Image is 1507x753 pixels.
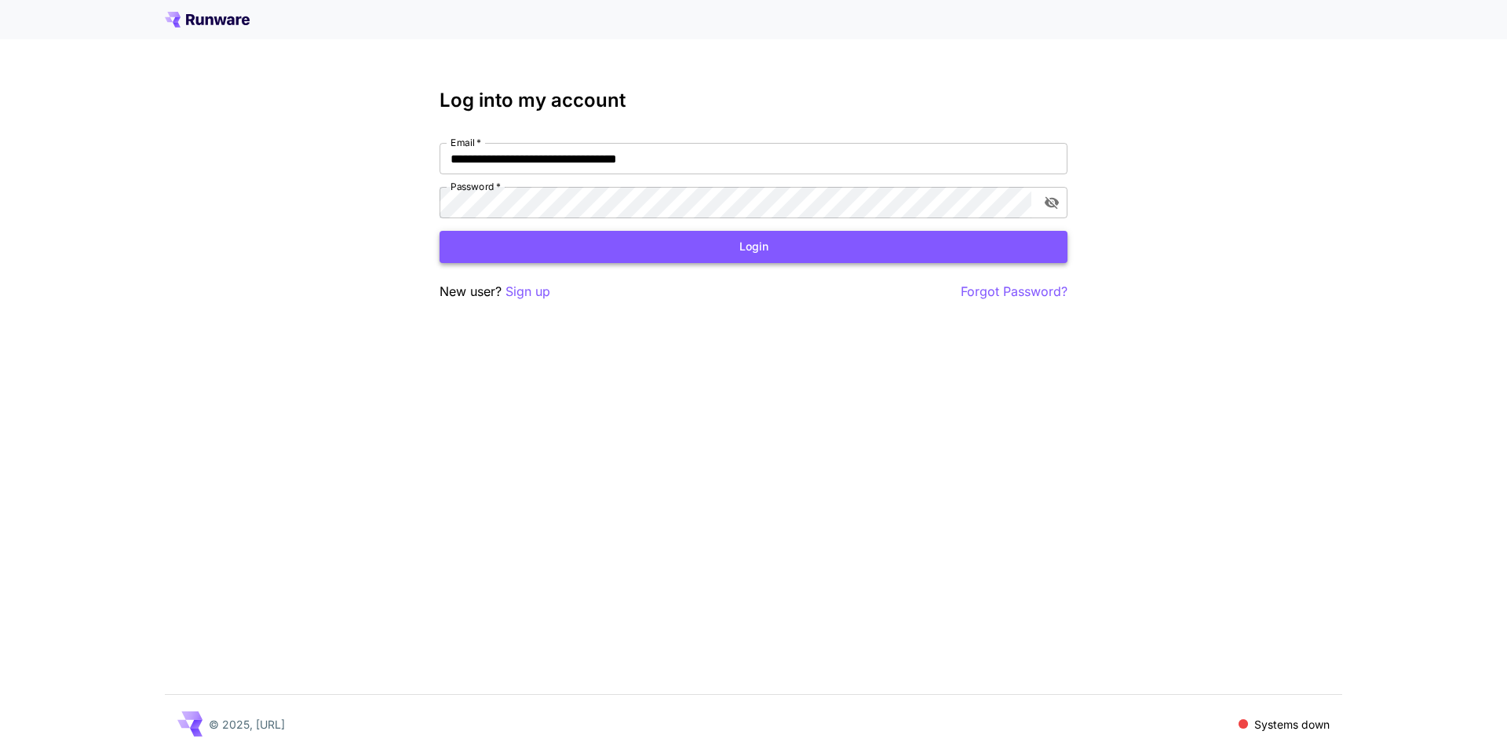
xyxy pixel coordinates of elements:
[440,90,1067,111] h3: Log into my account
[1254,716,1330,733] p: Systems down
[440,282,550,302] p: New user?
[961,282,1067,302] button: Forgot Password?
[505,282,550,302] button: Sign up
[209,716,285,733] p: © 2025, [URL]
[440,231,1067,263] button: Login
[451,180,501,193] label: Password
[451,136,481,149] label: Email
[1038,188,1066,217] button: toggle password visibility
